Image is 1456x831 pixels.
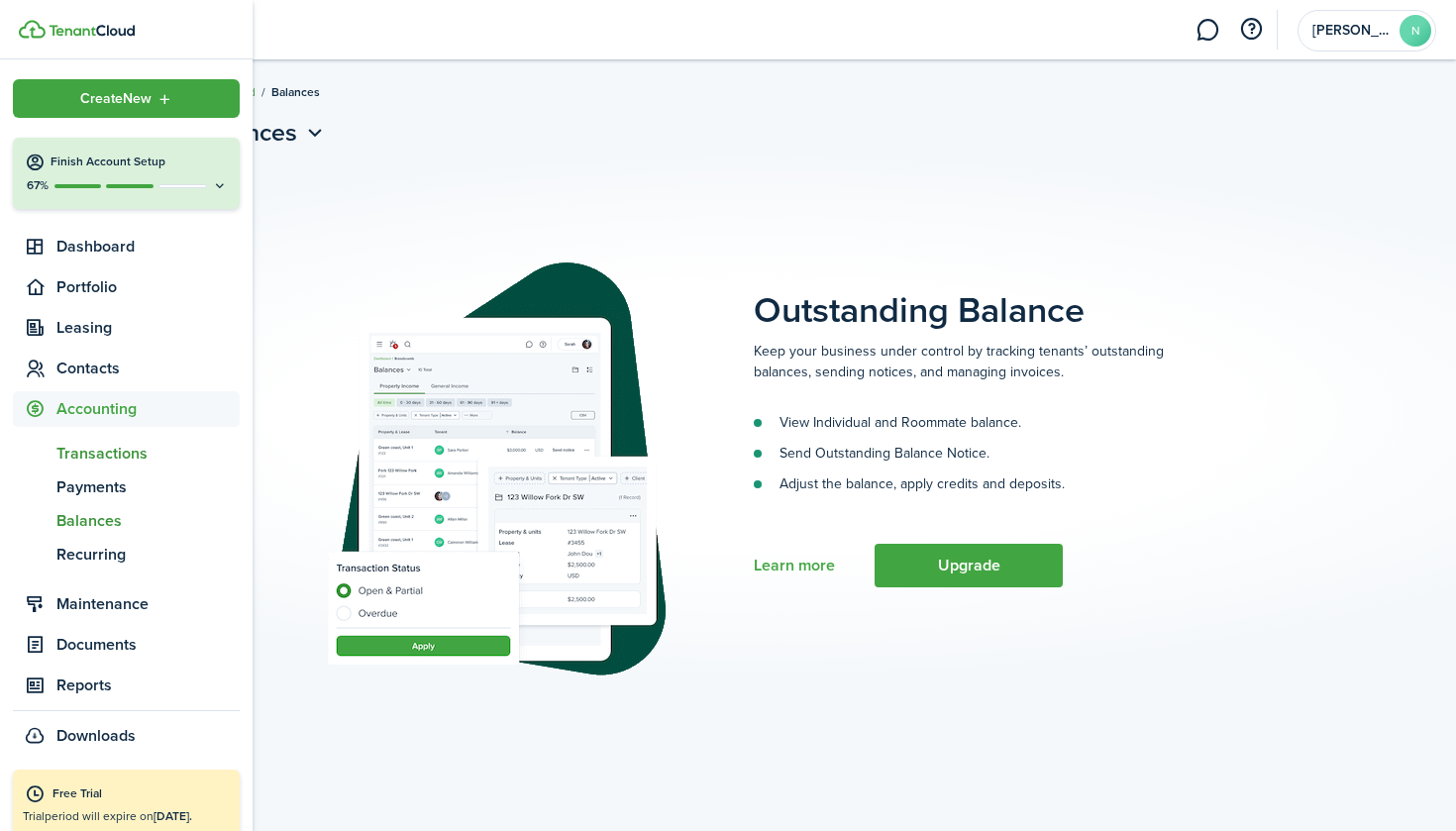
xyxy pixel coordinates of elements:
span: Transactions [56,442,240,466]
a: Transactions [13,437,240,470]
button: Open resource center [1234,13,1268,47]
span: Downloads [56,724,136,748]
a: Balances [13,504,240,538]
b: [DATE]. [154,807,192,825]
span: Balances [56,509,240,533]
a: Payments [13,470,240,504]
a: Reports [13,668,240,703]
placeholder-page-title: Outstanding Balance [754,241,1327,331]
p: Keep your business under control by tracking tenants’ outstanding balances, sending notices, and ... [754,341,1209,382]
button: Upgrade [875,544,1063,587]
span: Leasing [56,316,240,340]
span: Maintenance [56,592,240,616]
span: Portfolio [56,275,240,299]
span: period will expire on [45,807,192,825]
li: View Individual and Roommate balance. [754,412,1209,433]
a: Messaging [1189,5,1226,55]
span: Payments [56,475,240,499]
span: Balances [271,83,320,101]
p: 67% [25,177,50,194]
h4: Finish Account Setup [51,154,228,170]
p: Trial [23,807,230,825]
button: Balances [198,115,328,151]
li: Adjust the balance, apply credits and deposits. [754,473,1209,494]
img: TenantCloud [19,20,46,39]
a: Learn more [754,557,835,574]
span: Dashboard [56,235,240,259]
button: Open menu [198,115,328,151]
button: Open menu [13,79,240,118]
avatar-text: N [1400,15,1431,47]
span: Recurring [56,543,240,567]
li: Send Outstanding Balance Notice. [754,443,1209,464]
span: Create New [80,92,152,106]
span: Reports [56,674,240,697]
span: Accounting [56,397,240,421]
img: TenantCloud [49,25,135,37]
span: Nadia [1312,24,1392,38]
div: Free Trial [52,784,230,804]
img: Subscription stub [293,241,699,696]
span: Contacts [56,357,240,380]
span: Documents [56,633,240,657]
a: Recurring [13,538,240,571]
button: Finish Account Setup67% [13,138,240,209]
